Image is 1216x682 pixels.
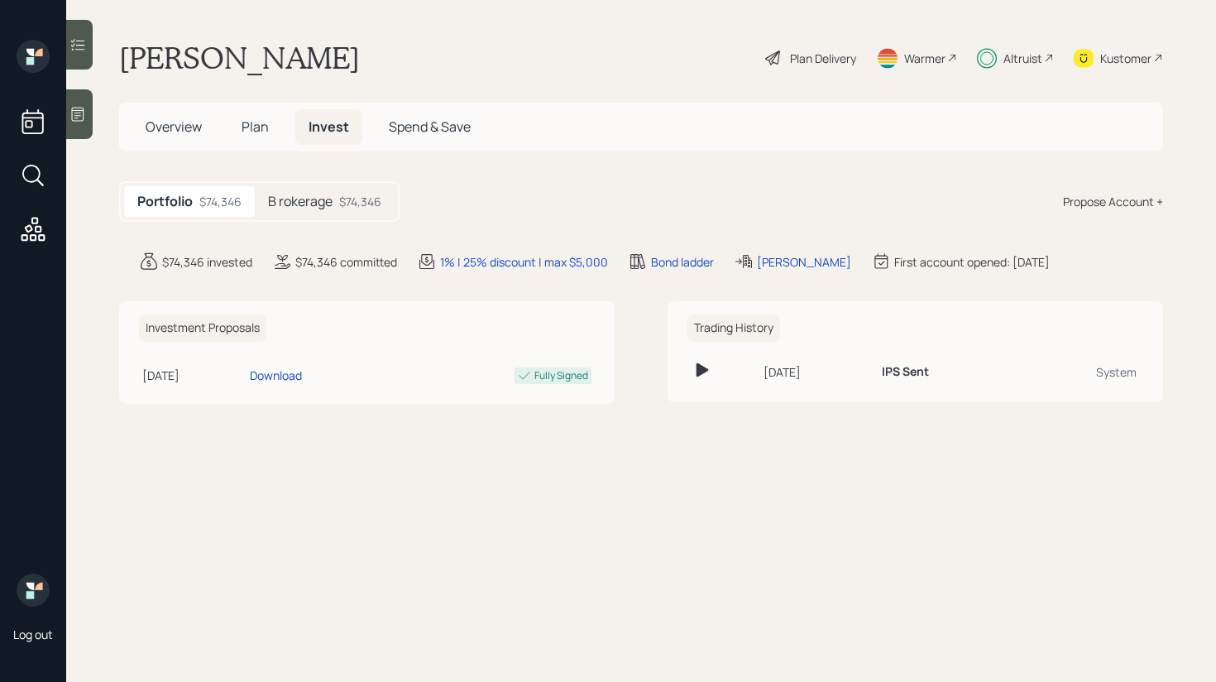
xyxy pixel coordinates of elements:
[790,50,856,67] div: Plan Delivery
[146,118,202,136] span: Overview
[757,253,851,271] div: [PERSON_NAME]
[339,193,381,210] div: $74,346
[1063,193,1163,210] div: Propose Account +
[440,253,608,271] div: 1% | 25% discount | max $5,000
[1003,50,1042,67] div: Altruist
[119,40,360,76] h1: [PERSON_NAME]
[882,365,929,379] h6: IPS Sent
[142,367,243,384] div: [DATE]
[687,315,780,342] h6: Trading History
[295,253,397,271] div: $74,346 committed
[1100,50,1151,67] div: Kustomer
[1024,363,1137,381] div: System
[651,253,714,271] div: Bond ladder
[389,118,471,136] span: Spend & Save
[268,194,333,209] h5: B rokerage
[250,367,302,384] div: Download
[764,363,869,381] div: [DATE]
[894,253,1050,271] div: First account opened: [DATE]
[534,368,588,383] div: Fully Signed
[309,118,349,136] span: Invest
[137,194,193,209] h5: Portfolio
[162,253,252,271] div: $74,346 invested
[139,315,266,342] h6: Investment Proposals
[242,118,269,136] span: Plan
[13,627,53,642] div: Log out
[199,193,242,210] div: $74,346
[904,50,946,67] div: Warmer
[17,574,50,607] img: retirable_logo.png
